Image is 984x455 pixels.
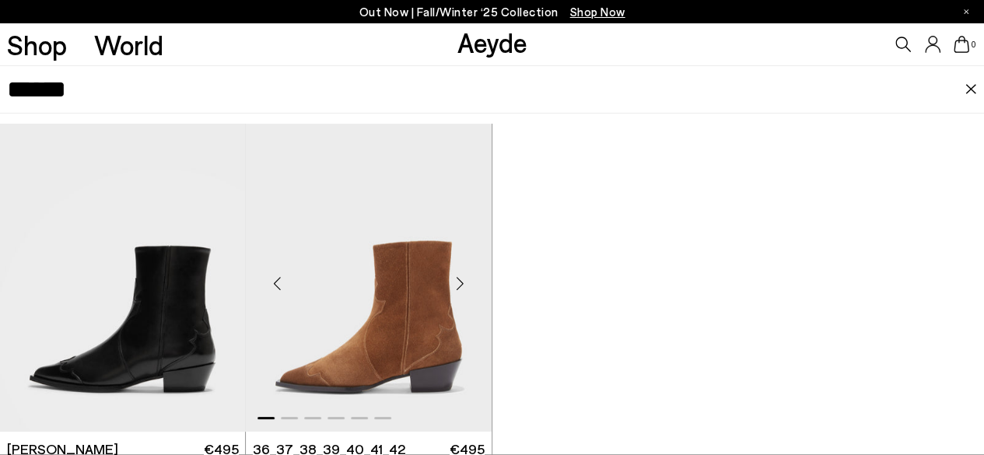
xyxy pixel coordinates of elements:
a: Shop [7,31,67,58]
div: Next slide [437,261,484,307]
span: Navigate to /collections/new-in [570,5,625,19]
div: 1 / 6 [246,124,492,432]
p: Out Now | Fall/Winter ‘25 Collection [359,2,625,22]
a: Next slide Previous slide [246,124,491,432]
a: World [94,31,163,58]
a: Aeyde [457,26,527,58]
span: 0 [969,40,977,49]
a: 0 [954,36,969,53]
img: Hester Suede Ankle Boots [246,124,492,432]
img: close.svg [965,84,977,95]
div: Previous slide [254,261,300,307]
